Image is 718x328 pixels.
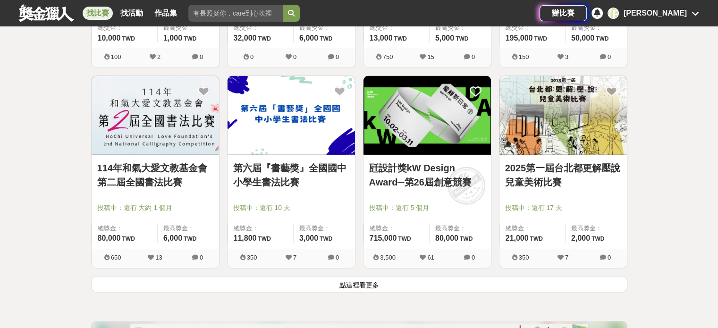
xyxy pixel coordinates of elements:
[293,254,296,261] span: 7
[624,8,687,19] div: [PERSON_NAME]
[293,53,296,60] span: 0
[97,161,213,189] a: 114年和氣大愛文教基金會第二屆全國書法比賽
[200,53,203,60] span: 0
[435,234,458,242] span: 80,000
[370,224,423,233] span: 總獎金：
[200,254,203,261] span: 0
[250,53,253,60] span: 0
[519,254,529,261] span: 350
[151,7,181,20] a: 作品集
[370,234,397,242] span: 715,000
[234,224,287,233] span: 總獎金：
[519,53,529,60] span: 150
[299,234,318,242] span: 3,000
[394,35,406,42] span: TWD
[608,254,611,261] span: 0
[233,161,349,189] a: 第六屆『書藝獎』全國國中小學生書法比賽
[188,5,283,22] input: 有長照挺你，care到心坎裡！青春出手，拍出照顧 影音徵件活動
[247,254,257,261] span: 350
[456,35,468,42] span: TWD
[299,224,349,233] span: 最高獎金：
[92,76,219,155] img: Cover Image
[435,224,485,233] span: 最高獎金：
[472,53,475,60] span: 0
[363,76,491,155] img: Cover Image
[83,7,113,20] a: 找比賽
[234,23,287,33] span: 總獎金：
[534,35,547,42] span: TWD
[111,254,121,261] span: 650
[596,35,608,42] span: TWD
[234,34,257,42] span: 32,000
[320,35,332,42] span: TWD
[163,23,213,33] span: 最高獎金：
[369,161,485,189] a: 瓩設計獎kW Design Award─第26屆創意競賽
[571,34,594,42] span: 50,000
[228,76,355,155] img: Cover Image
[571,23,621,33] span: 最高獎金：
[460,235,473,242] span: TWD
[506,234,529,242] span: 21,000
[157,53,160,60] span: 2
[383,53,393,60] span: 750
[499,76,627,155] img: Cover Image
[427,254,434,261] span: 61
[117,7,147,20] a: 找活動
[380,254,396,261] span: 3,500
[320,235,332,242] span: TWD
[155,254,162,261] span: 13
[435,34,454,42] span: 5,000
[472,254,475,261] span: 0
[370,34,393,42] span: 13,000
[98,34,121,42] span: 10,000
[163,234,182,242] span: 6,000
[506,23,559,33] span: 總獎金：
[91,276,627,293] button: 點這裡看更多
[299,34,318,42] span: 6,000
[608,53,611,60] span: 0
[505,161,621,189] a: 2025第一屆台北都更解壓說兒童美術比賽
[163,34,182,42] span: 1,000
[184,235,196,242] span: TWD
[336,254,339,261] span: 0
[98,23,152,33] span: 總獎金：
[122,235,135,242] span: TWD
[398,235,411,242] span: TWD
[565,53,568,60] span: 3
[370,23,423,33] span: 總獎金：
[506,224,559,233] span: 總獎金：
[571,234,590,242] span: 2,000
[565,254,568,261] span: 7
[184,35,196,42] span: TWD
[608,8,619,19] div: [PERSON_NAME]
[111,53,121,60] span: 100
[427,53,434,60] span: 15
[505,203,621,213] span: 投稿中：還有 17 天
[571,224,621,233] span: 最高獎金：
[336,53,339,60] span: 0
[98,234,121,242] span: 80,000
[98,224,152,233] span: 總獎金：
[435,23,485,33] span: 最高獎金：
[540,5,587,21] a: 辦比賽
[369,203,485,213] span: 投稿中：還有 5 個月
[299,23,349,33] span: 最高獎金：
[506,34,533,42] span: 195,000
[163,224,213,233] span: 最高獎金：
[258,235,270,242] span: TWD
[122,35,135,42] span: TWD
[591,235,604,242] span: TWD
[258,35,270,42] span: TWD
[97,203,213,213] span: 投稿中：還有 大約 1 個月
[530,235,542,242] span: TWD
[234,234,257,242] span: 11,800
[233,203,349,213] span: 投稿中：還有 10 天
